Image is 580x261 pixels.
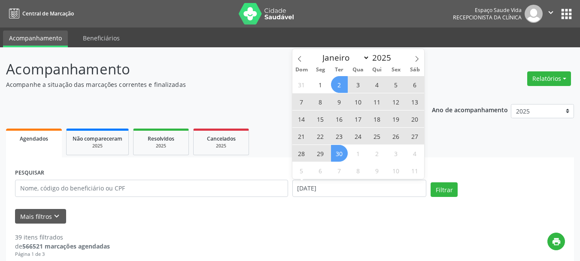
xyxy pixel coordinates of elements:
[407,145,423,162] span: Outubro 4, 2025
[369,145,386,162] span: Outubro 2, 2025
[432,104,508,115] p: Ano de acompanhamento
[15,251,110,258] div: Página 1 de 3
[386,67,405,73] span: Sex
[350,162,367,179] span: Outubro 8, 2025
[407,93,423,110] span: Setembro 13, 2025
[331,145,348,162] span: Setembro 30, 2025
[369,162,386,179] span: Outubro 9, 2025
[388,162,404,179] span: Outubro 10, 2025
[350,93,367,110] span: Setembro 10, 2025
[15,166,44,180] label: PESQUISAR
[77,31,126,46] a: Beneficiários
[331,93,348,110] span: Setembro 9, 2025
[547,233,565,250] button: print
[525,5,543,23] img: img
[527,71,571,86] button: Relatórios
[388,145,404,162] span: Outubro 3, 2025
[311,67,330,73] span: Seg
[407,76,423,93] span: Setembro 6, 2025
[22,242,110,250] strong: 566521 marcações agendadas
[148,135,174,142] span: Resolvidos
[331,128,348,144] span: Setembro 23, 2025
[407,128,423,144] span: Setembro 27, 2025
[431,182,458,197] button: Filtrar
[370,52,398,63] input: Year
[293,162,310,179] span: Outubro 5, 2025
[15,209,66,224] button: Mais filtroskeyboard_arrow_down
[293,128,310,144] span: Setembro 21, 2025
[331,162,348,179] span: Outubro 7, 2025
[6,58,404,80] p: Acompanhamento
[15,180,288,197] input: Nome, código do beneficiário ou CPF
[367,67,386,73] span: Qui
[312,128,329,144] span: Setembro 22, 2025
[330,67,349,73] span: Ter
[331,76,348,93] span: Setembro 2, 2025
[407,111,423,127] span: Setembro 20, 2025
[350,111,367,127] span: Setembro 17, 2025
[292,180,427,197] input: Selecione um intervalo
[350,128,367,144] span: Setembro 24, 2025
[200,143,243,149] div: 2025
[543,5,559,23] button: 
[312,111,329,127] span: Setembro 15, 2025
[546,8,556,17] i: 
[293,111,310,127] span: Setembro 14, 2025
[453,6,522,14] div: Espaço Saude Vida
[140,143,182,149] div: 2025
[293,145,310,162] span: Setembro 28, 2025
[350,145,367,162] span: Outubro 1, 2025
[3,31,68,47] a: Acompanhamento
[73,143,122,149] div: 2025
[20,135,48,142] span: Agendados
[349,67,367,73] span: Qua
[350,76,367,93] span: Setembro 3, 2025
[312,145,329,162] span: Setembro 29, 2025
[407,162,423,179] span: Outubro 11, 2025
[6,80,404,89] p: Acompanhe a situação das marcações correntes e finalizadas
[312,76,329,93] span: Setembro 1, 2025
[405,67,424,73] span: Sáb
[15,233,110,242] div: 39 itens filtrados
[312,162,329,179] span: Outubro 6, 2025
[369,76,386,93] span: Setembro 4, 2025
[388,76,404,93] span: Setembro 5, 2025
[52,212,61,221] i: keyboard_arrow_down
[6,6,74,21] a: Central de Marcação
[331,111,348,127] span: Setembro 16, 2025
[207,135,236,142] span: Cancelados
[293,76,310,93] span: Agosto 31, 2025
[453,14,522,21] span: Recepcionista da clínica
[559,6,574,21] button: apps
[369,111,386,127] span: Setembro 18, 2025
[73,135,122,142] span: Não compareceram
[388,128,404,144] span: Setembro 26, 2025
[552,237,561,246] i: print
[369,93,386,110] span: Setembro 11, 2025
[319,52,370,64] select: Month
[15,242,110,251] div: de
[369,128,386,144] span: Setembro 25, 2025
[293,93,310,110] span: Setembro 7, 2025
[312,93,329,110] span: Setembro 8, 2025
[292,67,311,73] span: Dom
[388,93,404,110] span: Setembro 12, 2025
[388,111,404,127] span: Setembro 19, 2025
[22,10,74,17] span: Central de Marcação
